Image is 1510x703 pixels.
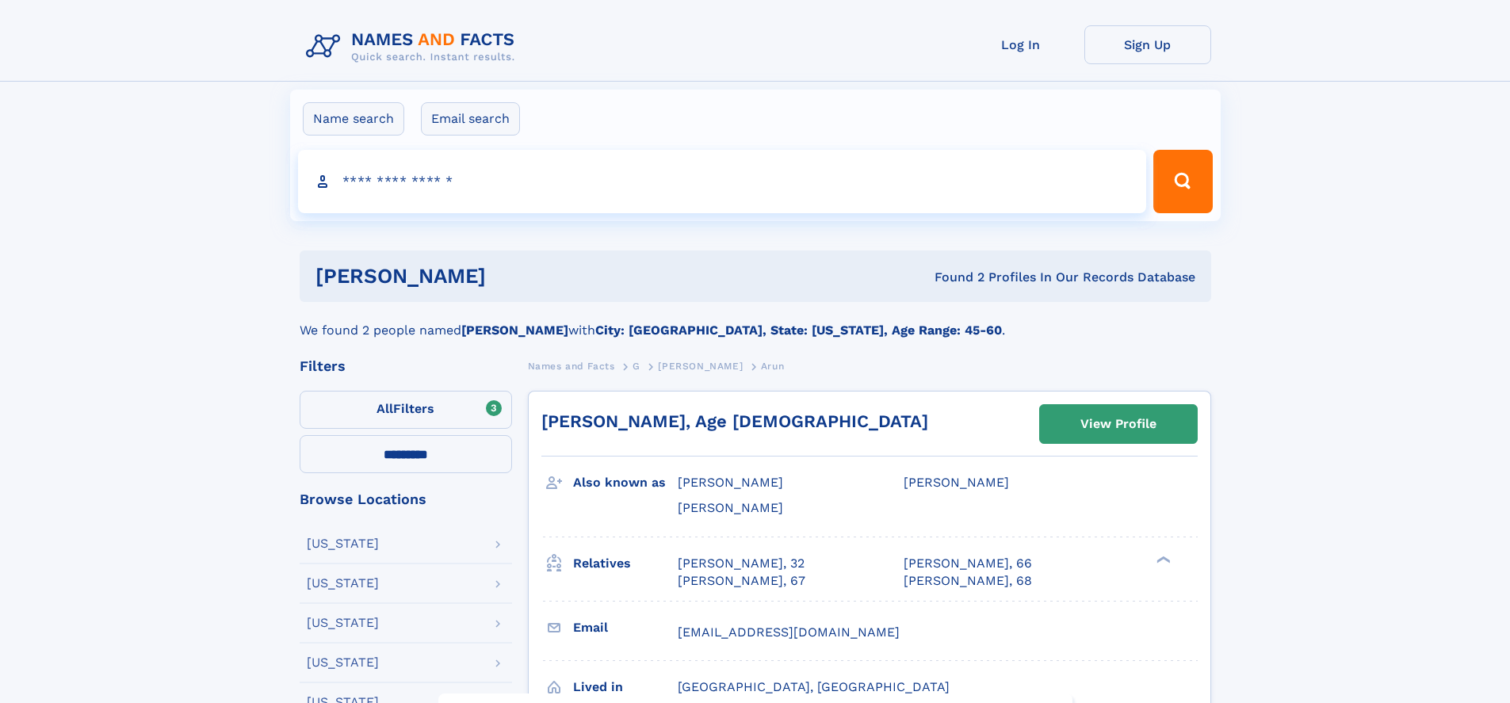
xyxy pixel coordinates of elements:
div: We found 2 people named with . [300,302,1211,340]
span: G [633,361,640,372]
img: Logo Names and Facts [300,25,528,68]
div: [US_STATE] [307,537,379,550]
h3: Lived in [573,674,678,701]
div: Browse Locations [300,492,512,506]
label: Name search [303,102,404,136]
h3: Also known as [573,469,678,496]
div: View Profile [1080,406,1156,442]
label: Email search [421,102,520,136]
b: [PERSON_NAME] [461,323,568,338]
span: All [377,401,393,416]
span: [PERSON_NAME] [904,475,1009,490]
span: Arun [761,361,784,372]
div: [US_STATE] [307,617,379,629]
b: City: [GEOGRAPHIC_DATA], State: [US_STATE], Age Range: 45-60 [595,323,1002,338]
a: [PERSON_NAME], 68 [904,572,1032,590]
span: [EMAIL_ADDRESS][DOMAIN_NAME] [678,625,900,640]
a: View Profile [1040,405,1197,443]
a: [PERSON_NAME] [658,356,743,376]
span: [PERSON_NAME] [678,475,783,490]
a: [PERSON_NAME], 32 [678,555,805,572]
div: ❯ [1153,554,1172,564]
span: [PERSON_NAME] [658,361,743,372]
h1: [PERSON_NAME] [315,266,710,286]
label: Filters [300,391,512,429]
h3: Email [573,614,678,641]
div: [US_STATE] [307,577,379,590]
a: Names and Facts [528,356,615,376]
a: G [633,356,640,376]
span: [PERSON_NAME] [678,500,783,515]
span: [GEOGRAPHIC_DATA], [GEOGRAPHIC_DATA] [678,679,950,694]
div: [US_STATE] [307,656,379,669]
div: Filters [300,359,512,373]
a: [PERSON_NAME], 67 [678,572,805,590]
div: Found 2 Profiles In Our Records Database [710,269,1195,286]
h3: Relatives [573,550,678,577]
a: [PERSON_NAME], 66 [904,555,1032,572]
a: Log In [958,25,1084,64]
a: [PERSON_NAME], Age [DEMOGRAPHIC_DATA] [541,411,928,431]
input: search input [298,150,1147,213]
a: Sign Up [1084,25,1211,64]
button: Search Button [1153,150,1212,213]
